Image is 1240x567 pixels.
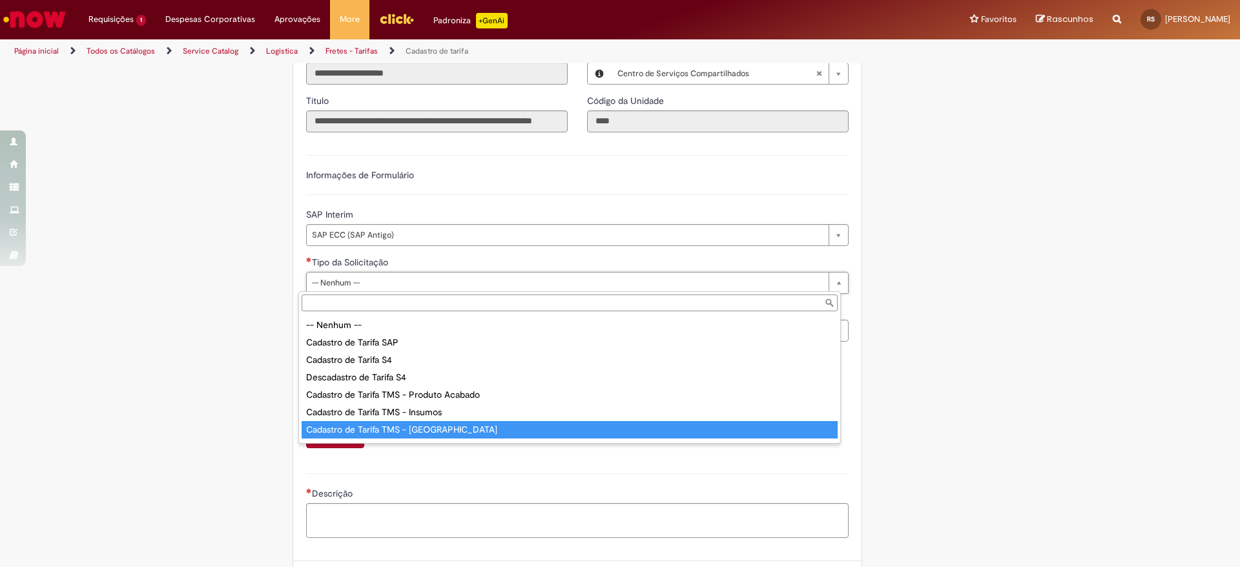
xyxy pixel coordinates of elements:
[302,438,838,456] div: Descadastro de Tarifa TMS
[302,404,838,421] div: Cadastro de Tarifa TMS - Insumos
[302,316,838,334] div: -- Nenhum --
[302,334,838,351] div: Cadastro de Tarifa SAP
[302,351,838,369] div: Cadastro de Tarifa S4
[299,314,840,443] ul: Tipo da Solicitação
[302,369,838,386] div: Descadastro de Tarifa S4
[302,386,838,404] div: Cadastro de Tarifa TMS - Produto Acabado
[302,421,838,438] div: Cadastro de Tarifa TMS - [GEOGRAPHIC_DATA]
